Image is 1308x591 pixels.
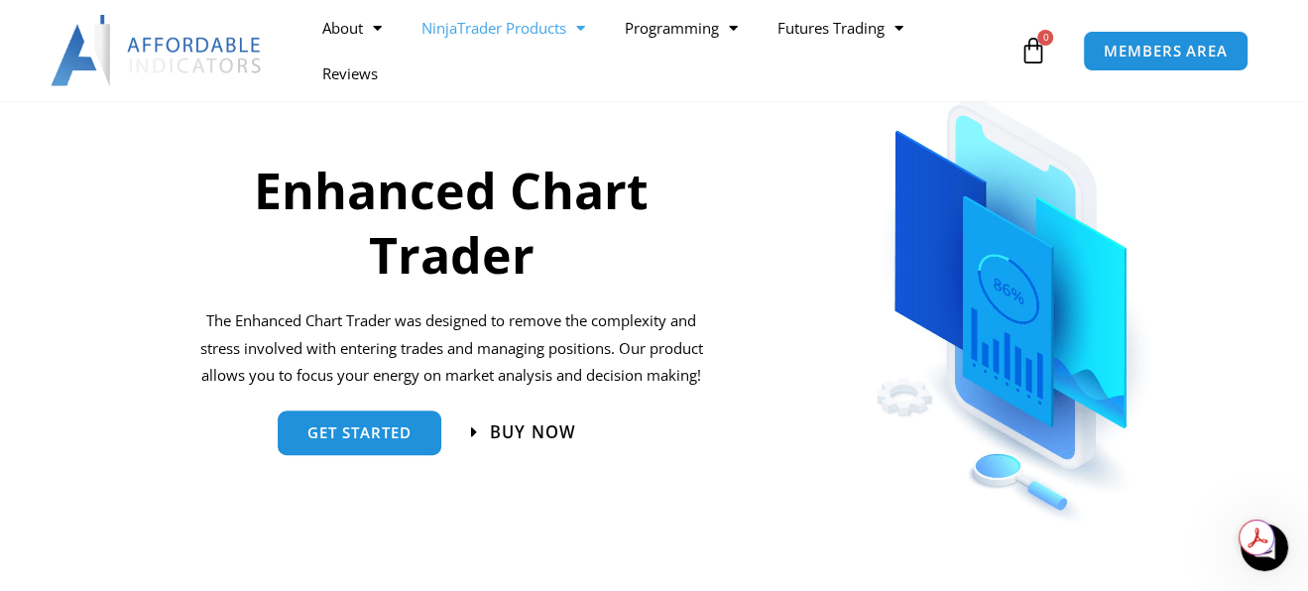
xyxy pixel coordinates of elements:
[490,424,576,441] span: Buy now
[811,50,1215,530] img: ChartTrader | Affordable Indicators – NinjaTrader
[198,159,704,288] h2: Enhanced Chart Trader
[1104,44,1228,59] span: MEMBERS AREA
[758,5,923,51] a: Futures Trading
[278,411,441,455] a: get started
[605,5,758,51] a: Programming
[989,22,1076,79] a: 0
[307,425,412,440] span: get started
[51,15,264,86] img: LogoAI | Affordable Indicators – NinjaTrader
[1083,31,1249,71] a: MEMBERS AREA
[402,5,605,51] a: NinjaTrader Products
[302,51,398,96] a: Reviews
[1037,30,1053,46] span: 0
[302,5,1013,96] nav: Menu
[471,424,576,441] a: Buy now
[198,307,704,391] p: The Enhanced Chart Trader was designed to remove the complexity and stress involved with entering...
[302,5,402,51] a: About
